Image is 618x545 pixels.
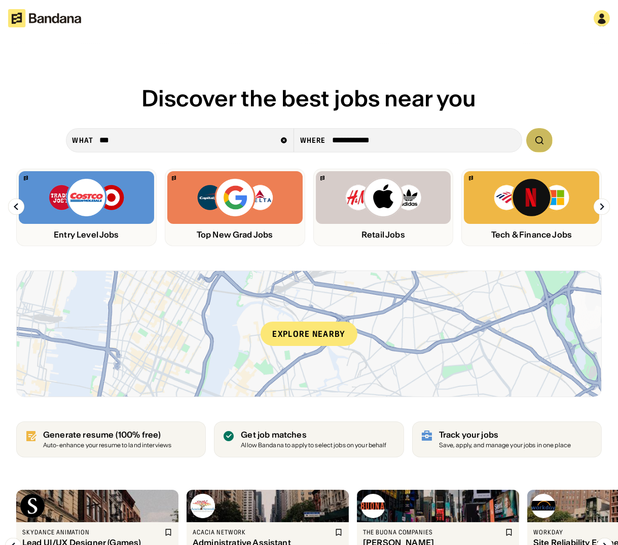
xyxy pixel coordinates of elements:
[345,177,422,218] img: H&M, Apply, Adidas logos
[261,322,358,346] div: Explore nearby
[191,494,215,518] img: Acacia Network logo
[16,421,206,457] a: Generate resume (100% free)Auto-enhance your resume to land interviews
[172,176,176,180] img: Bandana logo
[48,177,125,218] img: Trader Joe’s, Costco, Target logos
[531,494,556,518] img: Workday logo
[412,421,602,457] a: Track your jobs Save, apply, and manage your jobs in one place
[439,430,571,440] div: Track your jobs
[43,430,171,440] div: Generate resume
[363,528,503,536] div: The Buona Companies
[316,230,451,240] div: Retail Jobs
[241,442,386,449] div: Allow Bandana to apply to select jobs on your behalf
[361,494,385,518] img: The Buona Companies logo
[300,136,326,145] div: Where
[196,177,273,218] img: Capital One, Google, Delta logos
[461,169,602,246] a: Bandana logoBank of America, Netflix, Microsoft logosTech & Finance Jobs
[72,136,93,145] div: what
[22,528,162,536] div: Skydance Animation
[167,230,303,240] div: Top New Grad Jobs
[594,199,610,215] img: Right Arrow
[43,442,171,449] div: Auto-enhance your resume to land interviews
[439,442,571,449] div: Save, apply, and manage your jobs in one place
[19,230,154,240] div: Entry Level Jobs
[493,177,570,218] img: Bank of America, Netflix, Microsoft logos
[20,494,45,518] img: Skydance Animation logo
[165,169,305,246] a: Bandana logoCapital One, Google, Delta logosTop New Grad Jobs
[313,169,454,246] a: Bandana logoH&M, Apply, Adidas logosRetail Jobs
[464,230,599,240] div: Tech & Finance Jobs
[8,9,81,27] img: Bandana logotype
[17,271,601,397] a: Explore nearby
[116,430,161,440] span: (100% free)
[193,528,333,536] div: Acacia Network
[469,176,473,180] img: Bandana logo
[214,421,404,457] a: Get job matches Allow Bandana to apply to select jobs on your behalf
[320,176,324,180] img: Bandana logo
[16,169,157,246] a: Bandana logoTrader Joe’s, Costco, Target logosEntry Level Jobs
[8,199,24,215] img: Left Arrow
[142,84,477,112] span: Discover the best jobs near you
[241,430,386,440] div: Get job matches
[24,176,28,180] img: Bandana logo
